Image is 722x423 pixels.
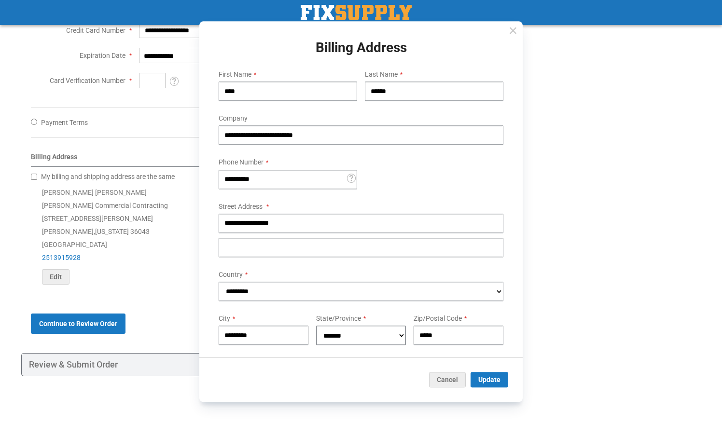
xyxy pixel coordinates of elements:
span: [US_STATE] [95,228,129,235]
a: store logo [301,5,412,20]
span: Update [478,376,500,383]
span: Country [219,271,243,278]
span: First Name [219,71,251,79]
span: My billing and shipping address are the same [41,173,175,180]
span: Continue to Review Order [39,320,117,327]
span: Credit Card Number [66,27,125,34]
div: Review & Submit Order [21,353,460,376]
a: 2513915928 [42,254,81,261]
span: State/Province [316,314,361,322]
span: Street Address [219,203,263,210]
span: Cancel [437,376,458,383]
span: Phone Number [219,159,264,166]
span: Card Verification Number [50,77,125,84]
span: Expiration Date [80,52,125,59]
span: City [219,314,230,322]
span: Last Name [365,71,398,79]
h1: Billing Address [211,41,511,55]
span: Payment Terms [41,119,88,126]
button: Cancel [429,372,466,387]
span: Zip/Postal Code [414,314,462,322]
button: Update [471,372,508,387]
div: [PERSON_NAME] [PERSON_NAME] [PERSON_NAME] Commercial Contracting [STREET_ADDRESS][PERSON_NAME] [P... [31,186,450,285]
span: Company [219,115,248,123]
span: Edit [50,273,62,281]
div: Billing Address [31,152,450,167]
img: Fix Industrial Supply [301,5,412,20]
button: Continue to Review Order [31,314,125,334]
button: Edit [42,269,69,285]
